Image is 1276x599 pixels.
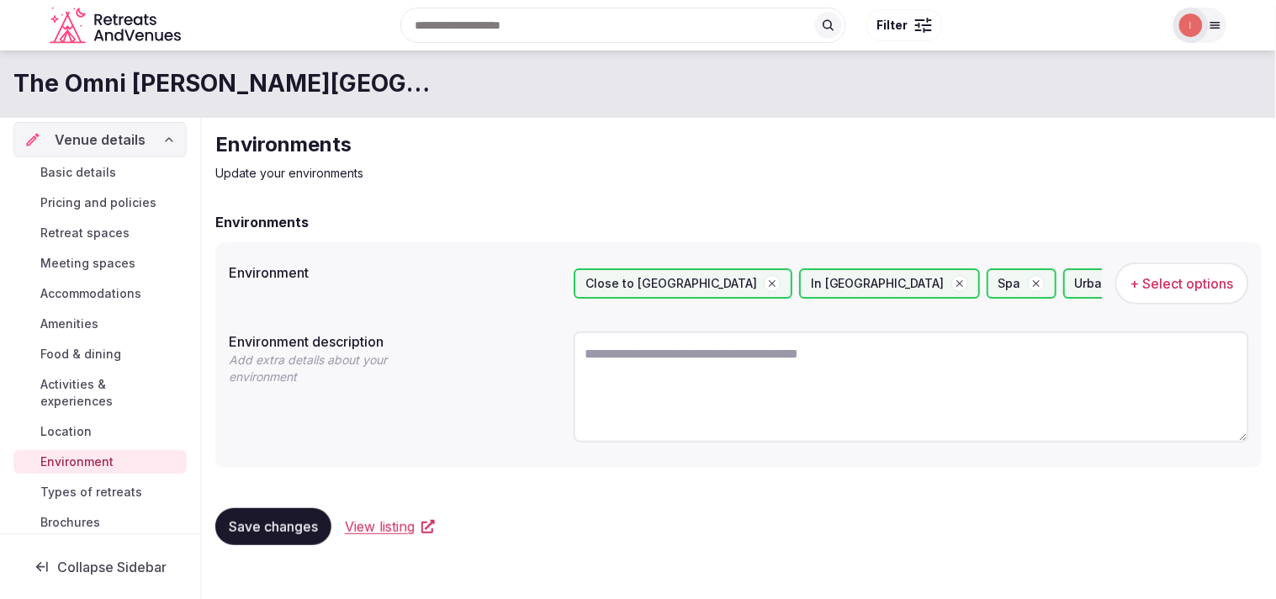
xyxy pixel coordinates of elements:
[866,9,943,41] button: Filter
[1115,262,1249,305] button: + Select options
[40,225,130,241] span: Retreat spaces
[1130,274,1234,293] span: + Select options
[877,17,908,34] span: Filter
[1063,268,1146,299] div: Urban
[13,373,187,413] a: Activities & experiences
[40,453,114,470] span: Environment
[1179,13,1203,37] img: Irene Gonzales
[13,342,187,366] a: Food & dining
[13,549,187,586] button: Collapse Sidebar
[574,268,792,299] div: Close to [GEOGRAPHIC_DATA]
[229,266,560,279] label: Environment
[229,335,560,348] label: Environment description
[987,268,1056,299] div: Spa
[215,165,1263,182] p: Update your environments
[229,352,444,385] p: Add extra details about your environment
[40,164,116,181] span: Basic details
[50,7,184,45] svg: Retreats and Venues company logo
[13,420,187,443] a: Location
[215,212,309,232] h2: Environments
[13,191,187,215] a: Pricing and policies
[215,131,1263,158] h2: Environments
[40,346,121,363] span: Food & dining
[345,517,435,537] a: View listing
[40,423,92,440] span: Location
[40,484,142,501] span: Types of retreats
[229,518,318,535] span: Save changes
[799,268,980,299] div: In [GEOGRAPHIC_DATA]
[50,7,184,45] a: Visit the homepage
[40,315,98,332] span: Amenities
[40,194,156,211] span: Pricing and policies
[40,285,141,302] span: Accommodations
[13,67,444,100] h1: The Omni [PERSON_NAME][GEOGRAPHIC_DATA]
[345,517,415,537] span: View listing
[13,161,187,184] a: Basic details
[215,508,331,545] button: Save changes
[13,221,187,245] a: Retreat spaces
[57,559,167,575] span: Collapse Sidebar
[40,255,135,272] span: Meeting spaces
[13,450,187,474] a: Environment
[13,312,187,336] a: Amenities
[40,376,180,410] span: Activities & experiences
[13,252,187,275] a: Meeting spaces
[55,130,146,150] span: Venue details
[13,282,187,305] a: Accommodations
[13,511,187,534] a: Brochures
[13,480,187,504] a: Types of retreats
[40,514,100,531] span: Brochures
